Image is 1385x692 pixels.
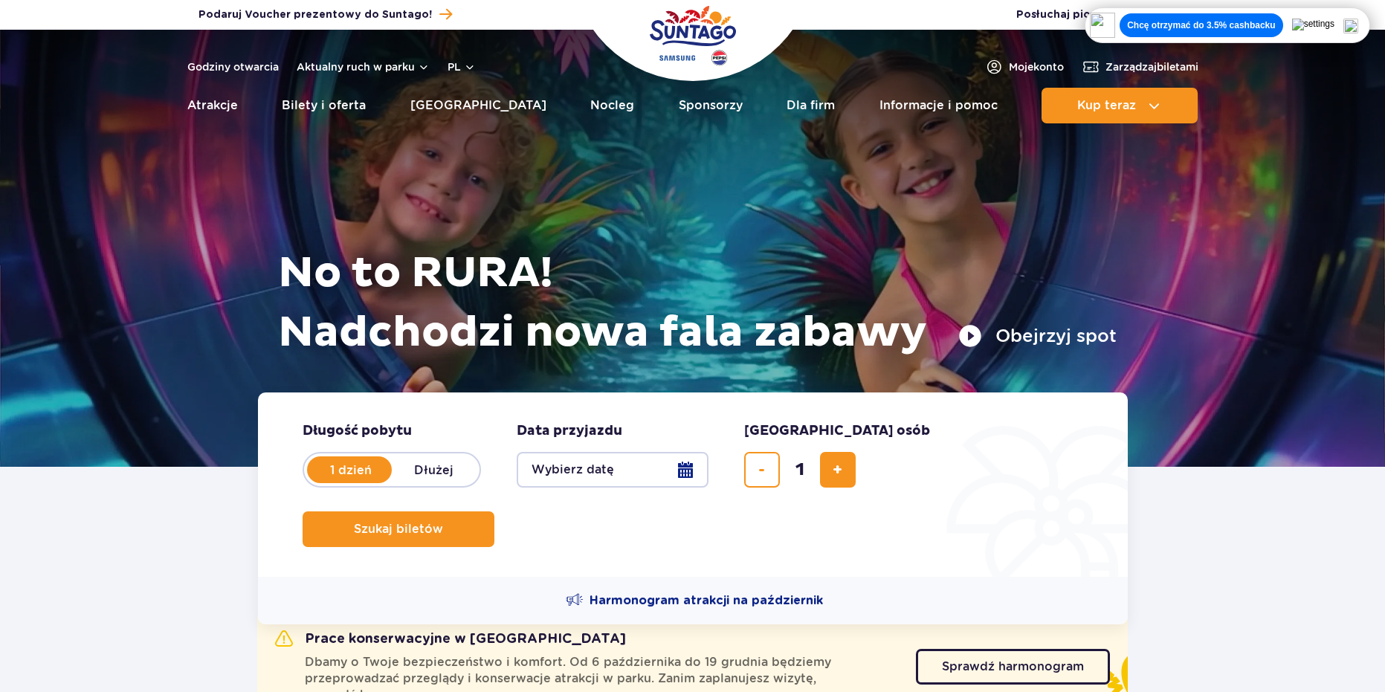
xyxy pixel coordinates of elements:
span: Data przyjazdu [517,422,622,440]
button: pl [448,59,476,74]
span: Szukaj biletów [354,523,443,536]
a: Bilety i oferta [282,88,366,123]
a: Zarządzajbiletami [1082,58,1198,76]
a: Mojekonto [985,58,1064,76]
span: Długość pobytu [303,422,412,440]
a: Harmonogram atrakcji na październik [566,592,823,609]
a: Sponsorzy [679,88,743,123]
button: Aktualny ruch w parku [297,61,430,73]
input: liczba biletów [782,452,818,488]
button: dodaj bilet [820,452,856,488]
a: Sprawdź harmonogram [916,649,1110,685]
span: [GEOGRAPHIC_DATA] osób [744,422,930,440]
span: Kup teraz [1077,99,1136,112]
button: Posłuchaj piosenkiSuntago [1016,7,1187,22]
h1: No to RURA! Nadchodzi nowa fala zabawy [278,244,1117,363]
form: Planowanie wizyty w Park of Poland [258,392,1128,577]
h2: Prace konserwacyjne w [GEOGRAPHIC_DATA] [275,630,626,648]
a: Godziny otwarcia [187,59,279,74]
button: usuń bilet [744,452,780,488]
span: Podaruj Voucher prezentowy do Suntago! [198,7,432,22]
span: Zarządzaj biletami [1105,59,1198,74]
a: Atrakcje [187,88,238,123]
span: Posłuchaj piosenki [1016,7,1165,22]
button: Szukaj biletów [303,511,494,547]
span: Moje konto [1009,59,1064,74]
label: Dłużej [392,454,477,485]
span: Sprawdź harmonogram [942,661,1084,673]
a: Dla firm [787,88,835,123]
button: Kup teraz [1042,88,1198,123]
label: 1 dzień [309,454,393,485]
button: Obejrzyj spot [958,324,1117,348]
a: Nocleg [590,88,634,123]
a: [GEOGRAPHIC_DATA] [410,88,546,123]
span: Harmonogram atrakcji na październik [590,592,823,609]
a: Podaruj Voucher prezentowy do Suntago! [198,4,452,25]
a: Informacje i pomoc [879,88,998,123]
button: Wybierz datę [517,452,708,488]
